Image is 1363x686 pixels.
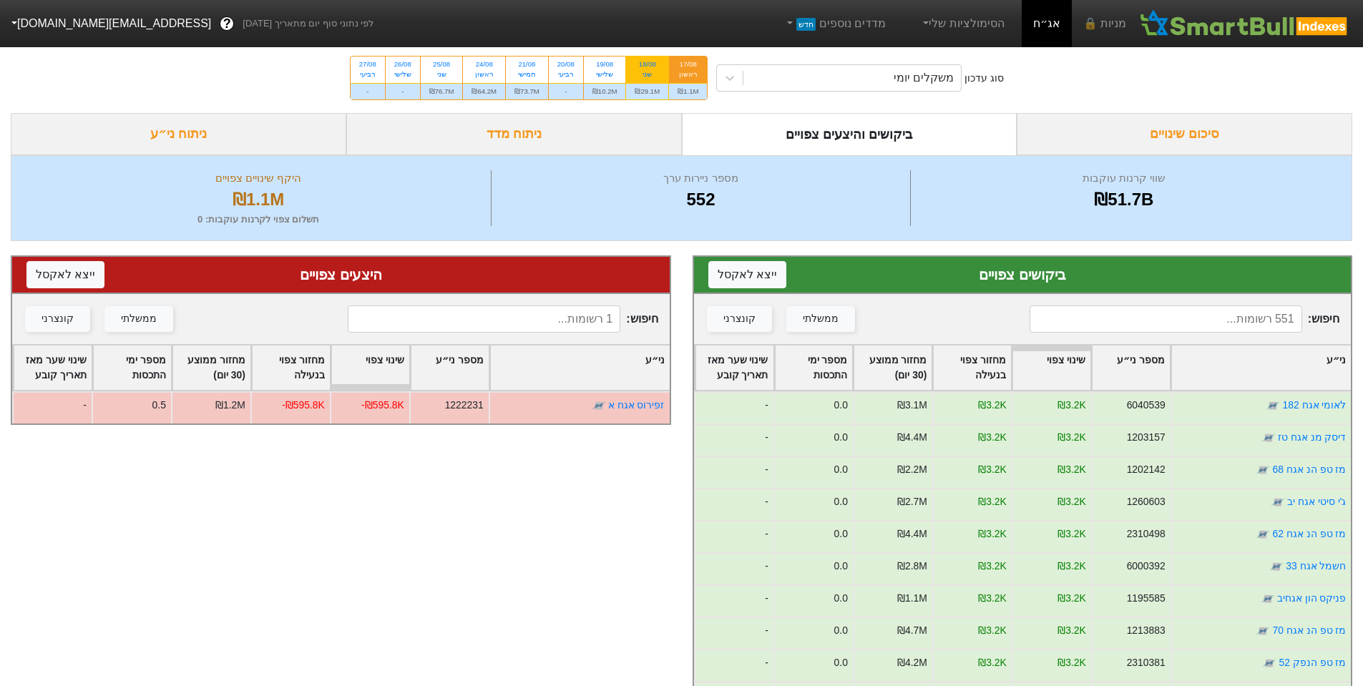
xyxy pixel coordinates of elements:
[778,9,891,38] a: מדדים נוספיםחדש
[1057,623,1086,638] div: ₪3.2K
[978,655,1007,670] div: ₪3.2K
[635,59,660,69] div: 18/08
[331,346,409,390] div: Toggle SortBy
[359,59,376,69] div: 27/08
[1012,346,1090,390] div: Toggle SortBy
[592,59,617,69] div: 19/08
[1279,657,1346,668] a: מז טפ הנפק 52
[215,398,245,413] div: ₪1.2M
[346,113,682,155] div: ניתוח מדד
[1282,399,1346,411] a: לאומי אגח 182
[897,655,927,670] div: ₪4.2M
[348,305,620,333] input: 1 רשומות...
[834,430,847,445] div: 0.0
[282,398,325,413] div: -₪595.8K
[1266,398,1280,413] img: tase link
[495,170,906,187] div: מספר ניירות ערך
[978,591,1007,606] div: ₪3.2K
[421,83,463,99] div: ₪76.7M
[834,623,847,638] div: 0.0
[894,69,954,87] div: משקלים יומי
[223,14,231,34] span: ?
[592,69,617,79] div: שלישי
[626,83,668,99] div: ₪29.1M
[351,83,385,99] div: -
[694,456,773,488] div: -
[1286,560,1346,572] a: חשמל אגח 33
[914,9,1010,38] a: הסימולציות שלי
[1057,462,1086,477] div: ₪3.2K
[796,18,816,31] span: חדש
[152,398,166,413] div: 0.5
[978,494,1007,509] div: ₪3.2K
[29,212,487,227] div: תשלום צפוי לקרנות עוקבות : 0
[1126,462,1165,477] div: 1202142
[707,306,772,332] button: קונצרני
[514,59,539,69] div: 21/08
[252,346,330,390] div: Toggle SortBy
[897,559,927,574] div: ₪2.8M
[1262,656,1276,670] img: tase link
[243,16,373,31] span: לפי נתוני סוף יום מתאריך [DATE]
[1126,559,1165,574] div: 6000392
[708,261,786,288] button: ייצא לאקסל
[361,398,404,413] div: -₪595.8K
[775,346,853,390] div: Toggle SortBy
[557,59,575,69] div: 20/08
[172,346,250,390] div: Toggle SortBy
[1030,305,1302,333] input: 551 רשומות...
[897,430,927,445] div: ₪4.4M
[359,69,376,79] div: רביעי
[1057,494,1086,509] div: ₪3.2K
[472,59,497,69] div: 24/08
[1030,305,1339,333] span: חיפוש :
[93,346,171,390] div: Toggle SortBy
[1256,463,1270,477] img: tase link
[1057,655,1086,670] div: ₪3.2K
[1272,624,1346,636] a: מז טפ הנ אגח 70
[26,264,655,285] div: היצעים צפויים
[854,346,932,390] div: Toggle SortBy
[1017,113,1352,155] div: סיכום שינויים
[1092,346,1170,390] div: Toggle SortBy
[1126,623,1165,638] div: 1213883
[1171,346,1351,390] div: Toggle SortBy
[1287,496,1346,507] a: ג'י סיטי אגח יב
[1057,398,1086,413] div: ₪3.2K
[121,311,157,327] div: ממשלתי
[394,59,411,69] div: 26/08
[29,187,487,212] div: ₪1.1M
[386,83,420,99] div: -
[694,552,773,584] div: -
[897,623,927,638] div: ₪4.7M
[1126,494,1165,509] div: 1260603
[1261,431,1275,445] img: tase link
[635,69,660,79] div: שני
[803,311,839,327] div: ממשלתי
[694,391,773,423] div: -
[514,69,539,79] div: חמישי
[834,494,847,509] div: 0.0
[897,398,927,413] div: ₪3.1M
[695,346,773,390] div: Toggle SortBy
[694,520,773,552] div: -
[1277,431,1346,443] a: דיסק מנ אגח טז
[978,559,1007,574] div: ₪3.2K
[1057,430,1086,445] div: ₪3.2K
[1272,464,1346,475] a: מז טפ הנ אגח 68
[897,526,927,542] div: ₪4.4M
[682,113,1017,155] div: ביקושים והיצעים צפויים
[1271,495,1285,509] img: tase link
[25,306,90,332] button: קונצרני
[495,187,906,212] div: 552
[11,113,346,155] div: ניתוח ני״ע
[104,306,173,332] button: ממשלתי
[897,494,927,509] div: ₪2.7M
[978,526,1007,542] div: ₪3.2K
[592,398,606,413] img: tase link
[348,305,658,333] span: חיפוש :
[12,391,92,423] div: -
[608,399,665,411] a: זפירוס אגח א
[394,69,411,79] div: שלישי
[1138,9,1352,38] img: SmartBull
